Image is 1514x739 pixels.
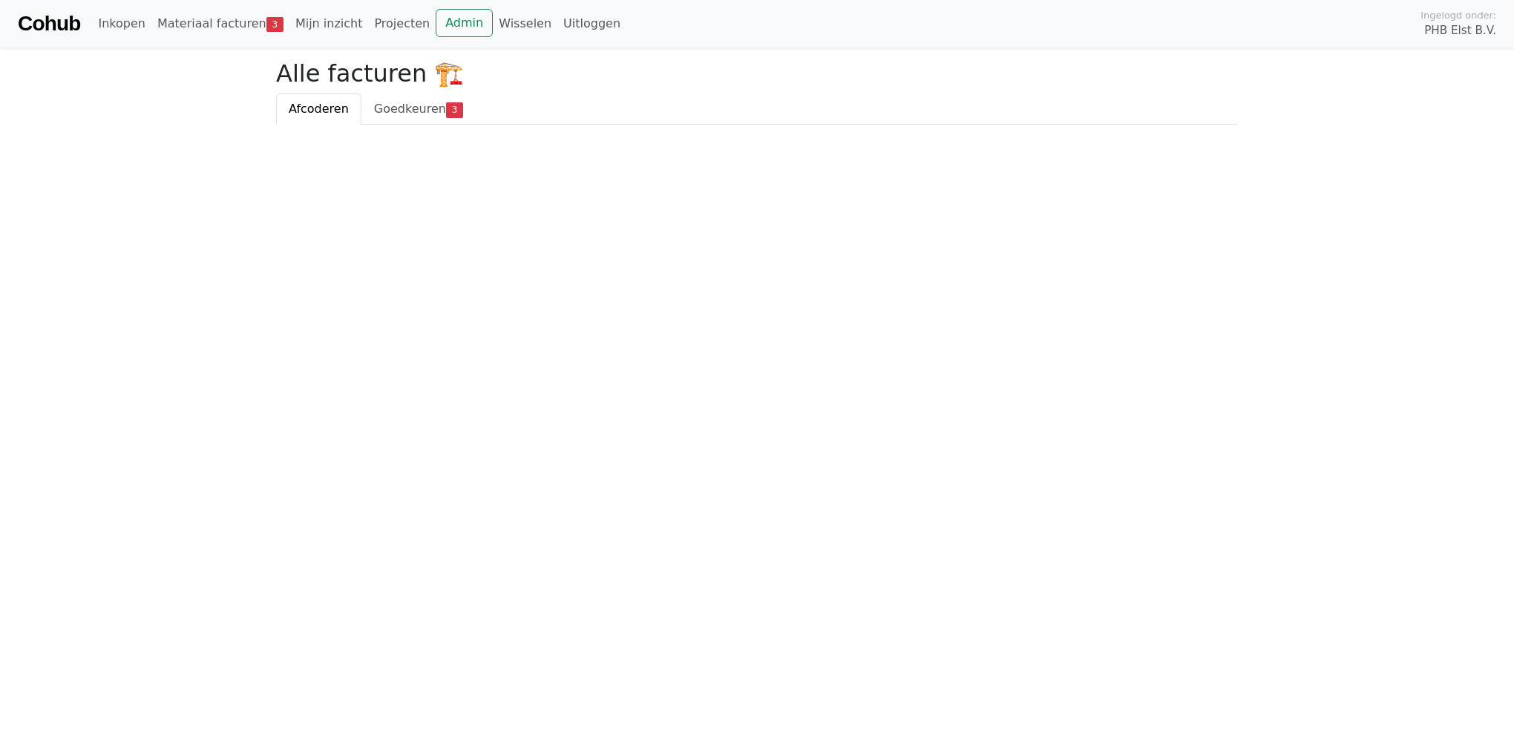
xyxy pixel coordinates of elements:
[276,59,1238,88] h2: Alle facturen 🏗️
[151,9,289,39] a: Materiaal facturen3
[289,102,349,116] span: Afcoderen
[436,9,493,37] a: Admin
[361,93,476,125] a: Goedkeuren3
[289,9,369,39] a: Mijn inzicht
[374,102,446,116] span: Goedkeuren
[1420,8,1496,22] span: Ingelogd onder:
[368,9,436,39] a: Projecten
[557,9,626,39] a: Uitloggen
[266,17,284,32] span: 3
[276,93,361,125] a: Afcoderen
[18,6,80,42] a: Cohub
[493,9,557,39] a: Wisselen
[1424,22,1496,39] span: PHB Elst B.V.
[446,102,463,117] span: 3
[92,9,151,39] a: Inkopen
